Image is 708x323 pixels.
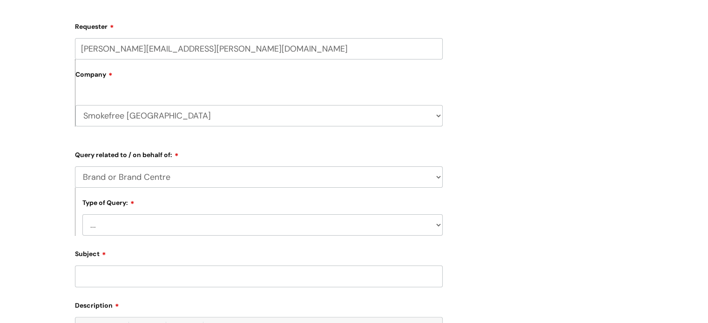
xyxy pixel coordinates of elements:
[75,67,443,88] label: Company
[75,298,443,310] label: Description
[75,148,443,159] label: Query related to / on behalf of:
[75,20,443,31] label: Requester
[82,198,135,207] label: Type of Query:
[75,38,443,59] input: Email
[75,247,443,258] label: Subject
